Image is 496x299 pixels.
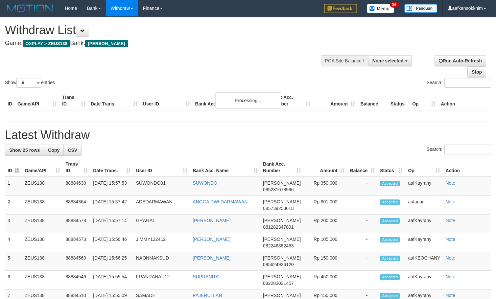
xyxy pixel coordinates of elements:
td: 88884578 [63,215,90,233]
td: 88884560 [63,252,90,271]
a: Note [445,199,455,204]
span: [PERSON_NAME] [263,293,301,298]
span: [PERSON_NAME] [263,255,301,261]
td: JIMMY122412 [133,233,190,252]
th: ID: activate to sort column descending [5,158,22,177]
span: Accepted [380,218,400,224]
td: GRAGAL [133,215,190,233]
td: 88884546 [63,271,90,289]
a: PAJERULLAH [193,293,222,298]
td: 2 [5,196,22,215]
td: [DATE] 15:55:54 [90,271,133,289]
span: Accepted [380,256,400,261]
td: - [347,215,377,233]
td: aafanarl [405,196,443,215]
th: Date Trans.: activate to sort column ascending [90,158,133,177]
td: - [347,233,377,252]
td: NAONMAKSUD [133,252,190,271]
img: panduan.png [404,4,437,13]
h1: Withdraw List [5,24,324,37]
th: Bank Acc. Name: activate to sort column ascending [190,158,260,177]
th: Trans ID [59,91,88,110]
td: [DATE] 15:57:14 [90,215,133,233]
td: Rp 150,000 [304,252,347,271]
td: [DATE] 15:57:42 [90,196,133,215]
th: Op [410,91,438,110]
th: Status [388,91,410,110]
th: Amount [313,91,358,110]
span: Copy [48,148,59,153]
span: [PERSON_NAME] [263,274,301,279]
td: aafKEOCHANY [405,252,443,271]
span: OXPLAY > ZEUS138 [23,40,70,47]
span: Accepted [380,274,400,280]
h4: Game: Bank: [5,40,324,47]
th: Bank Acc. Name [193,91,269,110]
td: ZEUS138 [22,215,63,233]
div: PGA Site Balance / [321,55,368,66]
td: FRANRANAU12 [133,271,190,289]
th: Game/API [15,91,59,110]
td: 3 [5,215,22,233]
span: Copy 082282021457 to clipboard [263,281,294,286]
input: Search: [444,145,491,154]
span: CSV [68,148,77,153]
span: Copy 085739253618 to clipboard [263,206,294,211]
th: ID [5,91,15,110]
span: None selected [372,58,404,63]
a: Note [445,293,455,298]
td: ADEDARMAWAN [133,196,190,215]
h1: Latest Withdraw [5,128,491,142]
td: aafKayrany [405,215,443,233]
a: Note [445,237,455,242]
td: - [347,177,377,196]
td: - [347,252,377,271]
td: [DATE] 15:56:46 [90,233,133,252]
th: Bank Acc. Number [268,91,313,110]
th: Game/API: activate to sort column ascending [22,158,63,177]
span: [PERSON_NAME] [263,218,301,223]
td: Rp 105,000 [304,233,347,252]
td: Rp 801,000 [304,196,347,215]
td: Rp 350,000 [304,177,347,196]
a: [PERSON_NAME] [193,218,230,223]
span: [PERSON_NAME] [85,40,128,47]
span: Accepted [380,293,400,299]
th: Status: activate to sort column ascending [377,158,405,177]
td: 4 [5,233,22,252]
th: Balance [358,91,388,110]
td: [DATE] 15:57:53 [90,177,133,196]
span: [PERSON_NAME] [263,237,301,242]
td: ZEUS138 [22,177,63,196]
div: Processing... [215,92,281,109]
td: [DATE] 15:56:25 [90,252,133,271]
span: Copy 085231678996 to clipboard [263,187,294,192]
td: ZEUS138 [22,271,63,289]
th: User ID: activate to sort column ascending [133,158,190,177]
th: Action [443,158,491,177]
span: [PERSON_NAME] [263,180,301,186]
th: Trans ID: activate to sort column ascending [63,158,90,177]
label: Search: [427,145,491,154]
td: ZEUS138 [22,196,63,215]
span: Copy 081282347891 to clipboard [263,224,294,230]
th: Balance: activate to sort column ascending [347,158,377,177]
th: Amount: activate to sort column ascending [304,158,347,177]
td: ZEUS138 [22,233,63,252]
td: - [347,196,377,215]
td: 88884573 [63,233,90,252]
td: 88884630 [63,177,90,196]
a: Note [445,274,455,279]
img: Feedback.jpg [324,4,357,13]
a: [PERSON_NAME] [193,255,230,261]
td: 6 [5,271,22,289]
td: aafKayrany [405,233,443,252]
a: Note [445,180,455,186]
td: 88884364 [63,196,90,215]
a: SUPRANITA [193,274,219,279]
td: aafKayrany [405,177,443,196]
label: Show entries [5,78,55,88]
a: Stop [467,66,486,78]
span: Accepted [380,237,400,242]
img: Button%20Memo.svg [367,4,394,13]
